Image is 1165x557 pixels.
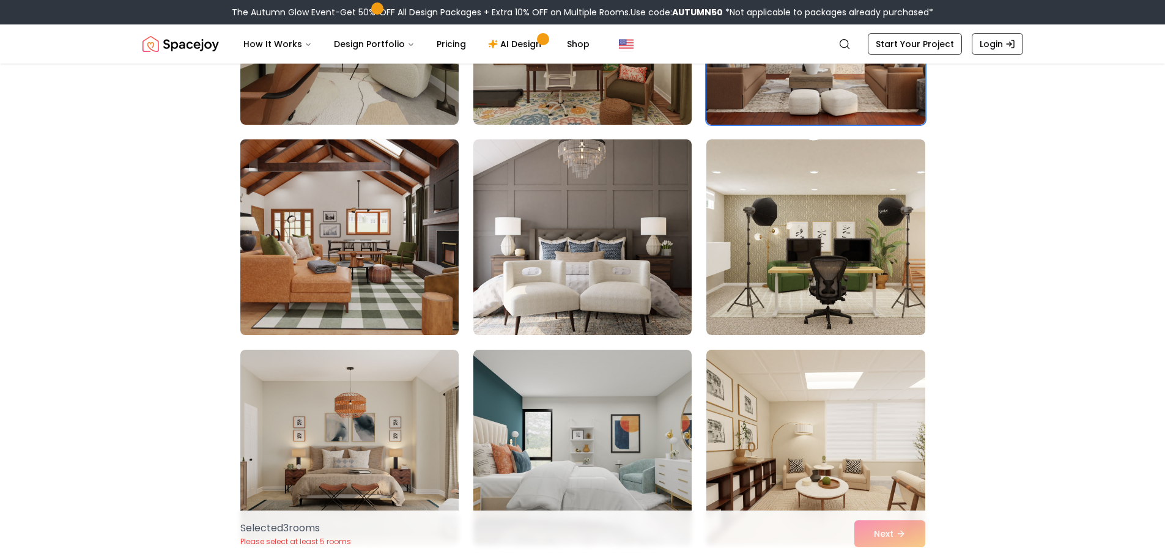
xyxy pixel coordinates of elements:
[972,33,1023,55] a: Login
[427,32,476,56] a: Pricing
[324,32,424,56] button: Design Portfolio
[619,37,634,51] img: United States
[478,32,555,56] a: AI Design
[142,32,219,56] a: Spacejoy
[868,33,962,55] a: Start Your Project
[706,139,925,335] img: Room room-75
[557,32,599,56] a: Shop
[631,6,723,18] span: Use code:
[232,6,933,18] div: The Autumn Glow Event-Get 50% OFF All Design Packages + Extra 10% OFF on Multiple Rooms.
[723,6,933,18] span: *Not applicable to packages already purchased*
[473,139,692,335] img: Room room-74
[235,135,464,340] img: Room room-73
[240,537,351,547] p: Please select at least 5 rooms
[240,521,351,536] p: Selected 3 room s
[240,350,459,545] img: Room room-76
[142,24,1023,64] nav: Global
[234,32,322,56] button: How It Works
[234,32,599,56] nav: Main
[706,350,925,545] img: Room room-78
[473,350,692,545] img: Room room-77
[672,6,723,18] b: AUTUMN50
[142,32,219,56] img: Spacejoy Logo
